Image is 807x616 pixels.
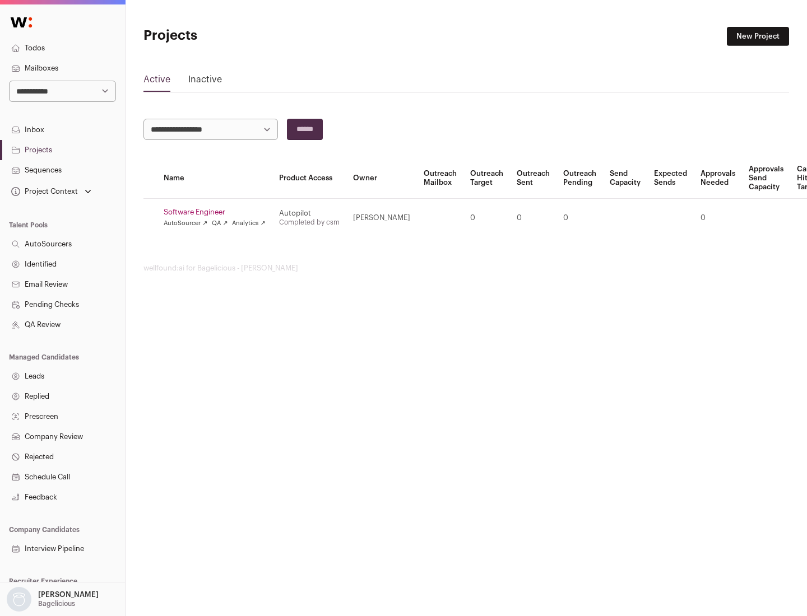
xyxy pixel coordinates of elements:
[279,219,340,226] a: Completed by csm
[9,187,78,196] div: Project Context
[603,158,647,199] th: Send Capacity
[510,158,556,199] th: Outreach Sent
[742,158,790,199] th: Approvals Send Capacity
[417,158,463,199] th: Outreach Mailbox
[143,73,170,91] a: Active
[463,199,510,237] td: 0
[694,199,742,237] td: 0
[9,184,94,199] button: Open dropdown
[463,158,510,199] th: Outreach Target
[727,27,789,46] a: New Project
[143,264,789,273] footer: wellfound:ai for Bagelicious - [PERSON_NAME]
[38,590,99,599] p: [PERSON_NAME]
[143,27,359,45] h1: Projects
[4,587,101,612] button: Open dropdown
[279,209,340,218] div: Autopilot
[556,158,603,199] th: Outreach Pending
[188,73,222,91] a: Inactive
[346,158,417,199] th: Owner
[164,219,207,228] a: AutoSourcer ↗
[694,158,742,199] th: Approvals Needed
[4,11,38,34] img: Wellfound
[212,219,228,228] a: QA ↗
[7,587,31,612] img: nopic.png
[164,208,266,217] a: Software Engineer
[556,199,603,237] td: 0
[232,219,265,228] a: Analytics ↗
[38,599,75,608] p: Bagelicious
[346,199,417,237] td: [PERSON_NAME]
[647,158,694,199] th: Expected Sends
[272,158,346,199] th: Product Access
[157,158,272,199] th: Name
[510,199,556,237] td: 0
